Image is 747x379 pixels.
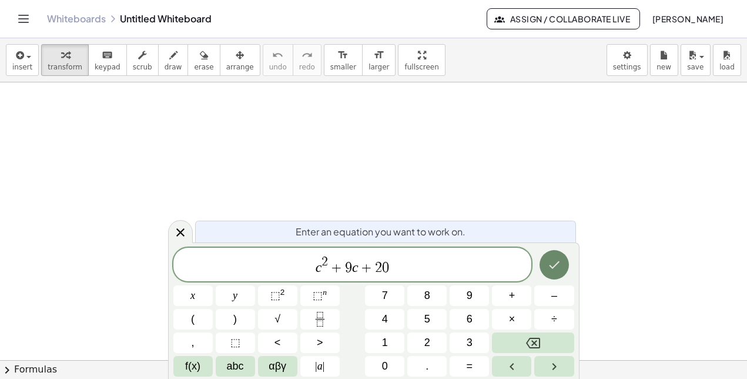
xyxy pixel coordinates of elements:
[382,311,388,327] span: 4
[323,288,327,297] sup: n
[194,63,213,71] span: erase
[509,288,515,304] span: +
[133,63,152,71] span: scrub
[540,250,569,280] button: Done
[323,360,325,372] span: |
[492,285,531,306] button: Plus
[345,261,352,275] span: 9
[382,261,389,275] span: 0
[719,63,735,71] span: load
[95,63,120,71] span: keypad
[6,44,39,76] button: insert
[41,44,89,76] button: transform
[492,356,531,377] button: Left arrow
[216,333,255,353] button: Placeholder
[713,44,741,76] button: load
[230,335,240,351] span: ⬚
[315,358,324,374] span: a
[187,44,220,76] button: erase
[365,356,404,377] button: 0
[687,63,704,71] span: save
[362,44,396,76] button: format_sizelarger
[12,63,32,71] span: insert
[551,311,557,327] span: ÷
[642,8,733,29] button: [PERSON_NAME]
[337,48,349,62] i: format_size
[316,260,322,275] var: c
[551,288,557,304] span: –
[302,48,313,62] i: redo
[173,309,213,330] button: (
[450,309,489,330] button: 6
[300,333,340,353] button: Greater than
[270,290,280,301] span: ⬚
[269,63,287,71] span: undo
[407,309,447,330] button: 5
[126,44,159,76] button: scrub
[269,358,286,374] span: αβγ
[487,8,640,29] button: Assign / Collaborate Live
[321,255,328,268] span: 2
[300,356,340,377] button: Absolute value
[47,13,106,25] a: Whiteboards
[233,288,237,304] span: y
[299,63,315,71] span: redo
[216,285,255,306] button: y
[404,63,438,71] span: fullscreen
[173,285,213,306] button: x
[656,63,671,71] span: new
[165,63,182,71] span: draw
[407,356,447,377] button: .
[467,358,473,374] span: =
[681,44,711,76] button: save
[365,309,404,330] button: 4
[373,48,384,62] i: format_size
[424,335,430,351] span: 2
[424,288,430,304] span: 8
[407,333,447,353] button: 2
[426,358,428,374] span: .
[652,14,723,24] span: [PERSON_NAME]
[328,261,345,275] span: +
[534,309,574,330] button: Divide
[258,356,297,377] button: Greek alphabet
[315,360,317,372] span: |
[300,285,340,306] button: Superscript
[313,290,323,301] span: ⬚
[280,288,285,297] sup: 2
[398,44,445,76] button: fullscreen
[227,358,244,374] span: abc
[102,48,113,62] i: keyboard
[424,311,430,327] span: 5
[382,335,388,351] span: 1
[191,311,195,327] span: (
[317,335,323,351] span: >
[233,311,237,327] span: )
[220,44,260,76] button: arrange
[375,261,382,275] span: 2
[369,63,389,71] span: larger
[450,356,489,377] button: Equals
[192,335,195,351] span: ,
[258,333,297,353] button: Less than
[365,333,404,353] button: 1
[293,44,321,76] button: redoredo
[613,63,641,71] span: settings
[382,288,388,304] span: 7
[190,288,195,304] span: x
[258,309,297,330] button: Square root
[263,44,293,76] button: undoundo
[173,356,213,377] button: Functions
[467,311,473,327] span: 6
[14,9,33,28] button: Toggle navigation
[492,333,574,353] button: Backspace
[534,356,574,377] button: Right arrow
[158,44,189,76] button: draw
[450,285,489,306] button: 9
[330,63,356,71] span: smaller
[258,285,297,306] button: Squared
[274,335,281,351] span: <
[216,356,255,377] button: Alphabet
[48,63,82,71] span: transform
[382,358,388,374] span: 0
